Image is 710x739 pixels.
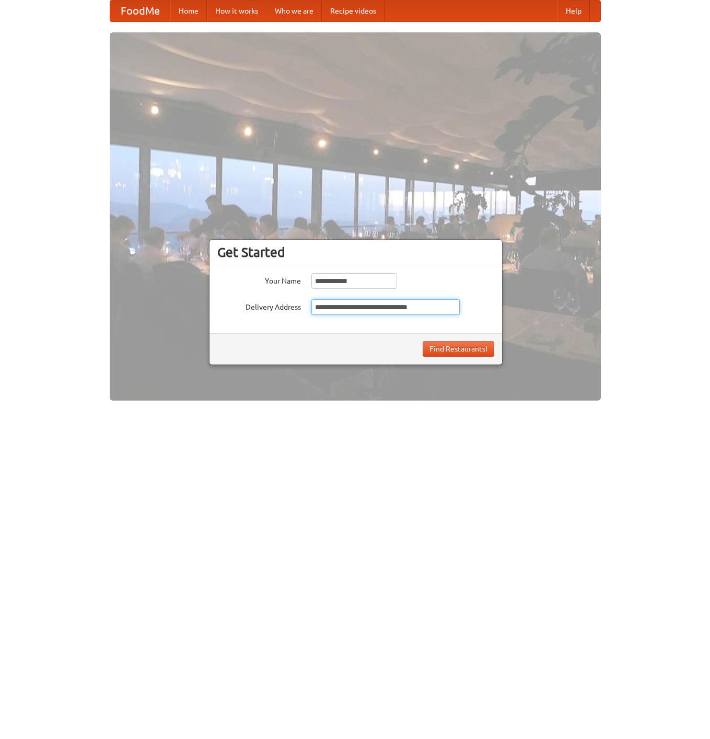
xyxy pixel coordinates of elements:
a: How it works [207,1,266,21]
a: FoodMe [110,1,170,21]
a: Home [170,1,207,21]
h3: Get Started [217,244,494,260]
label: Delivery Address [217,299,301,312]
label: Your Name [217,273,301,286]
a: Help [557,1,590,21]
a: Recipe videos [322,1,385,21]
button: Find Restaurants! [423,341,494,357]
a: Who we are [266,1,322,21]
